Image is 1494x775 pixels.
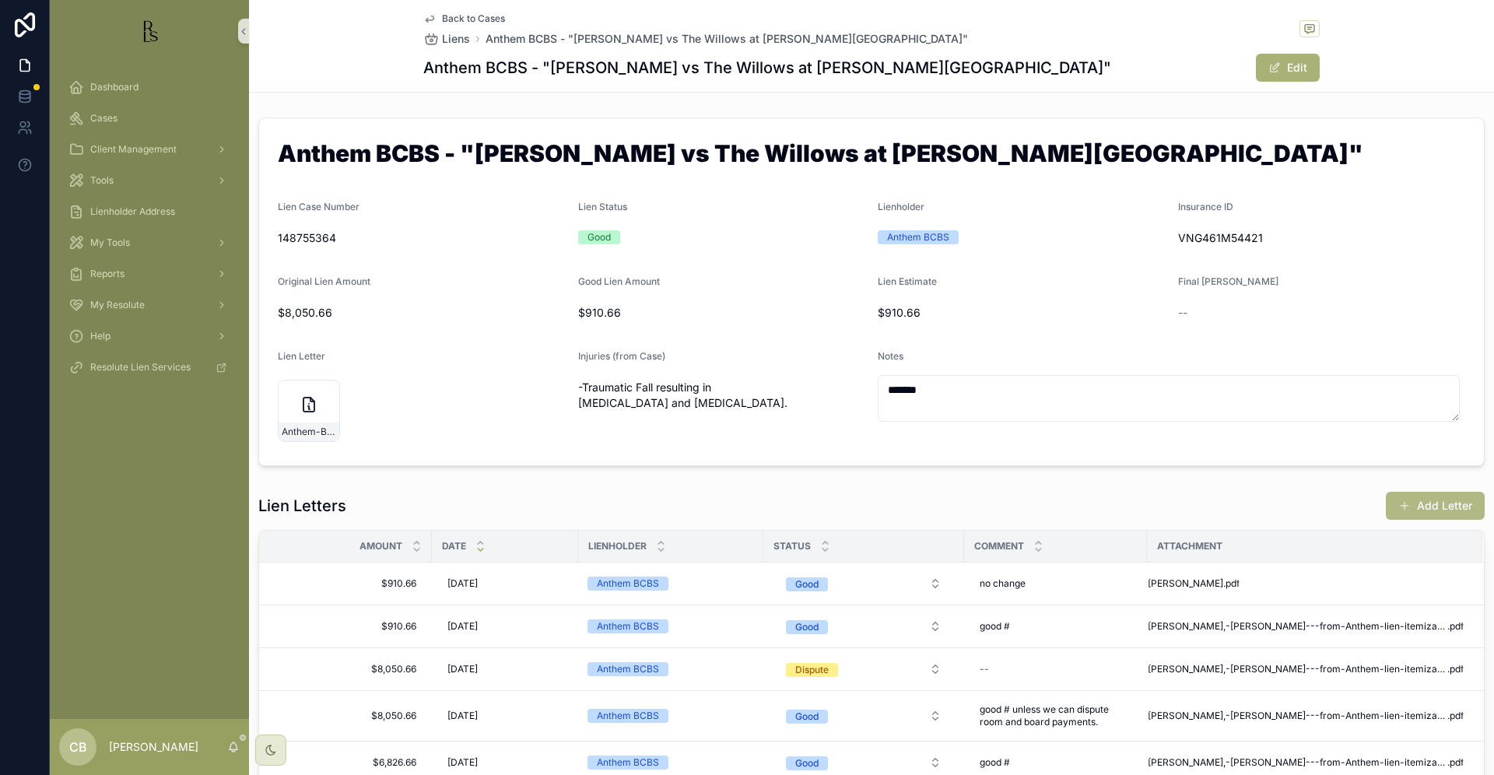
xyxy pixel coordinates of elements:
[795,620,819,634] div: Good
[974,540,1024,552] span: Comment
[587,619,754,633] a: Anthem BCBS
[284,710,416,722] span: $8,050.66
[278,142,1465,171] h1: Anthem BCBS - "[PERSON_NAME] vs The Willows at [PERSON_NAME][GEOGRAPHIC_DATA]"
[587,230,611,244] div: Good
[90,174,114,187] span: Tools
[973,697,1138,735] a: good # unless we can dispute room and board payments.
[423,57,1111,79] h1: Anthem BCBS - "[PERSON_NAME] vs The Willows at [PERSON_NAME][GEOGRAPHIC_DATA]"
[90,81,139,93] span: Dashboard
[578,350,665,362] span: Injuries (from Case)
[980,756,1010,769] span: good #
[1447,710,1464,722] span: .pdf
[278,350,325,362] span: Lien Letter
[1148,620,1464,633] a: [PERSON_NAME],-[PERSON_NAME]---from-Anthem-lien-itemization-after-dispute-03-30-25.pdf
[578,380,866,411] span: -Traumatic Fall resulting in [MEDICAL_DATA] and [MEDICAL_DATA].
[878,275,937,287] span: Lien Estimate
[1148,577,1464,590] a: [PERSON_NAME].pdf
[1148,756,1447,769] span: [PERSON_NAME],-[PERSON_NAME]---from-Anthem-lien-itemization-after-dispute-05-20-24
[973,571,1138,596] a: no change
[980,663,989,675] div: --
[773,612,955,641] a: Select Button
[59,167,240,195] a: Tools
[597,619,659,633] div: Anthem BCBS
[90,237,130,249] span: My Tools
[878,201,924,212] span: Lienholder
[1148,577,1223,590] span: [PERSON_NAME]
[588,540,647,552] span: Lienholder
[1178,305,1187,321] span: --
[597,756,659,770] div: Anthem BCBS
[59,73,240,101] a: Dashboard
[1178,275,1278,287] span: Final [PERSON_NAME]
[578,201,627,212] span: Lien Status
[441,571,569,596] a: [DATE]
[282,426,336,438] span: Anthem-BCBS-initial-lien-request-03-20-2024
[973,657,1138,682] a: --
[441,703,569,728] a: [DATE]
[278,657,423,682] a: $8,050.66
[486,31,968,47] a: Anthem BCBS - "[PERSON_NAME] vs The Willows at [PERSON_NAME][GEOGRAPHIC_DATA]"
[59,322,240,350] a: Help
[795,756,819,770] div: Good
[90,143,177,156] span: Client Management
[442,540,466,552] span: Date
[442,12,505,25] span: Back to Cases
[973,750,1138,775] a: good #
[447,620,478,633] span: [DATE]
[441,614,569,639] a: [DATE]
[50,62,249,402] div: scrollable content
[278,230,566,246] span: 148755364
[1148,710,1464,722] a: [PERSON_NAME],-[PERSON_NAME]---from-Anthem-lien-itemization-08-26-24.pdf
[773,569,955,598] a: Select Button
[278,305,566,321] span: $8,050.66
[1447,620,1464,633] span: .pdf
[137,19,162,44] img: App logo
[423,31,470,47] a: Liens
[1148,663,1447,675] span: [PERSON_NAME],-[PERSON_NAME]---from-Anthem-lien-itemization-02-27-25
[69,738,87,756] span: CB
[1178,201,1233,212] span: Insurance ID
[773,702,954,730] button: Select Button
[284,756,416,769] span: $6,826.66
[587,577,754,591] a: Anthem BCBS
[90,268,124,280] span: Reports
[90,112,117,124] span: Cases
[1256,54,1320,82] button: Edit
[278,571,423,596] a: $910.66
[795,663,829,677] div: Dispute
[1148,663,1464,675] a: [PERSON_NAME],-[PERSON_NAME]---from-Anthem-lien-itemization-02-27-25.pdf
[980,577,1026,590] span: no change
[278,703,423,728] a: $8,050.66
[258,495,346,517] h1: Lien Letters
[773,654,955,684] a: Select Button
[597,709,659,723] div: Anthem BCBS
[587,662,754,676] a: Anthem BCBS
[447,756,478,769] span: [DATE]
[441,657,569,682] a: [DATE]
[597,577,659,591] div: Anthem BCBS
[1447,756,1464,769] span: .pdf
[447,663,478,675] span: [DATE]
[578,275,660,287] span: Good Lien Amount
[447,577,478,590] span: [DATE]
[1386,492,1485,520] a: Add Letter
[887,230,949,244] div: Anthem BCBS
[284,620,416,633] span: $910.66
[1148,756,1464,769] a: [PERSON_NAME],-[PERSON_NAME]---from-Anthem-lien-itemization-after-dispute-05-20-24.pdf
[447,710,478,722] span: [DATE]
[59,260,240,288] a: Reports
[359,540,402,552] span: Amount
[773,612,954,640] button: Select Button
[442,31,470,47] span: Liens
[59,198,240,226] a: Lienholder Address
[423,12,505,25] a: Back to Cases
[90,299,145,311] span: My Resolute
[773,540,811,552] span: Status
[59,229,240,257] a: My Tools
[278,275,370,287] span: Original Lien Amount
[278,750,423,775] a: $6,826.66
[773,570,954,598] button: Select Button
[878,350,903,362] span: Notes
[587,709,754,723] a: Anthem BCBS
